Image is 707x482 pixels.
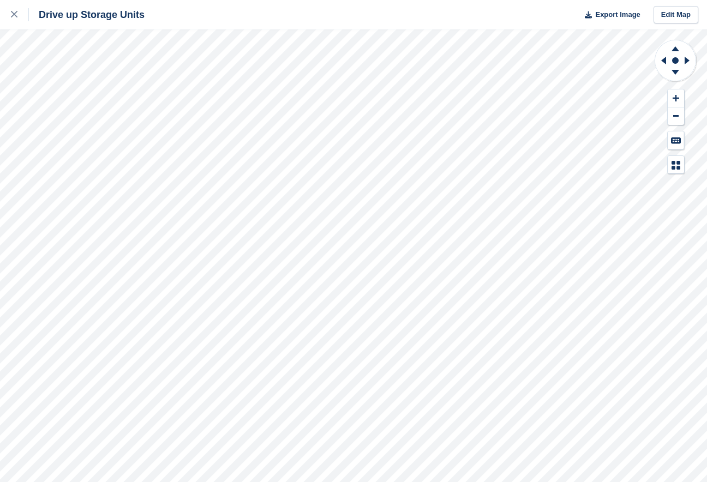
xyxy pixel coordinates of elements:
[29,8,145,21] div: Drive up Storage Units
[578,6,640,24] button: Export Image
[595,9,640,20] span: Export Image
[668,131,684,149] button: Keyboard Shortcuts
[668,89,684,107] button: Zoom In
[668,107,684,125] button: Zoom Out
[654,6,698,24] a: Edit Map
[668,156,684,174] button: Map Legend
